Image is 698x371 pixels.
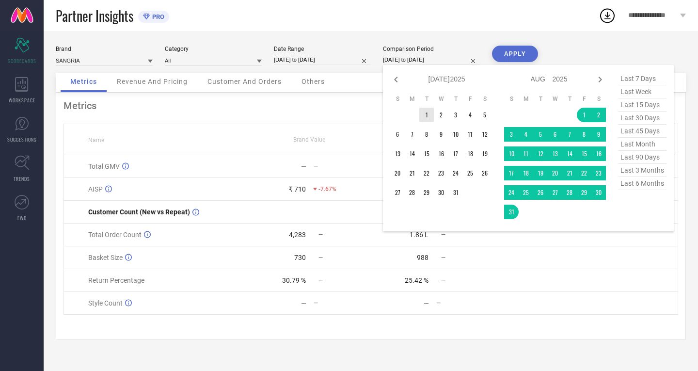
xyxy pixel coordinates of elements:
[282,276,306,284] div: 30.79 %
[477,95,492,103] th: Saturday
[88,276,144,284] span: Return Percentage
[618,177,666,190] span: last 6 months
[618,125,666,138] span: last 45 days
[519,95,533,103] th: Monday
[591,185,606,200] td: Sat Aug 30 2025
[441,231,445,238] span: —
[88,185,103,193] span: AISP
[577,108,591,122] td: Fri Aug 01 2025
[434,185,448,200] td: Wed Jul 30 2025
[383,46,480,52] div: Comparison Period
[577,95,591,103] th: Friday
[441,277,445,284] span: —
[117,78,188,85] span: Revenue And Pricing
[577,127,591,142] td: Fri Aug 08 2025
[405,146,419,161] td: Mon Jul 14 2025
[70,78,97,85] span: Metrics
[417,254,428,261] div: 988
[504,146,519,161] td: Sun Aug 10 2025
[477,146,492,161] td: Sat Jul 19 2025
[318,231,323,238] span: —
[463,146,477,161] td: Fri Jul 18 2025
[448,146,463,161] td: Thu Jul 17 2025
[301,299,306,307] div: —
[618,151,666,164] span: last 90 days
[390,127,405,142] td: Sun Jul 06 2025
[405,95,419,103] th: Monday
[434,146,448,161] td: Wed Jul 16 2025
[165,46,262,52] div: Category
[207,78,282,85] span: Customer And Orders
[504,205,519,219] td: Sun Aug 31 2025
[318,186,336,193] span: -7.67%
[591,108,606,122] td: Sat Aug 02 2025
[463,166,477,180] td: Fri Jul 25 2025
[504,95,519,103] th: Sunday
[504,166,519,180] td: Sun Aug 17 2025
[577,166,591,180] td: Fri Aug 22 2025
[504,185,519,200] td: Sun Aug 24 2025
[618,112,666,125] span: last 30 days
[441,254,445,261] span: —
[562,127,577,142] td: Thu Aug 07 2025
[548,146,562,161] td: Wed Aug 13 2025
[294,254,306,261] div: 730
[390,185,405,200] td: Sun Jul 27 2025
[519,185,533,200] td: Mon Aug 25 2025
[548,95,562,103] th: Wednesday
[492,46,538,62] button: APPLY
[390,166,405,180] td: Sun Jul 20 2025
[288,185,306,193] div: ₹ 710
[591,95,606,103] th: Saturday
[17,214,27,222] span: FWD
[56,6,133,26] span: Partner Insights
[463,95,477,103] th: Friday
[314,300,370,306] div: —
[383,55,480,65] input: Select comparison period
[618,98,666,112] span: last 15 days
[477,166,492,180] td: Sat Jul 26 2025
[448,108,463,122] td: Thu Jul 03 2025
[419,185,434,200] td: Tue Jul 29 2025
[448,127,463,142] td: Thu Jul 10 2025
[88,231,142,239] span: Total Order Count
[419,108,434,122] td: Tue Jul 01 2025
[562,146,577,161] td: Thu Aug 14 2025
[390,146,405,161] td: Sun Jul 13 2025
[477,127,492,142] td: Sat Jul 12 2025
[7,136,37,143] span: SUGGESTIONS
[591,166,606,180] td: Sat Aug 23 2025
[618,164,666,177] span: last 3 months
[56,46,153,52] div: Brand
[599,7,616,24] div: Open download list
[8,57,36,65] span: SCORECARDS
[618,138,666,151] span: last month
[274,46,371,52] div: Date Range
[562,166,577,180] td: Thu Aug 21 2025
[434,108,448,122] td: Wed Jul 02 2025
[424,299,429,307] div: —
[405,166,419,180] td: Mon Jul 21 2025
[88,254,123,261] span: Basket Size
[405,185,419,200] td: Mon Jul 28 2025
[448,95,463,103] th: Thursday
[318,277,323,284] span: —
[293,136,325,143] span: Brand Value
[591,146,606,161] td: Sat Aug 16 2025
[434,166,448,180] td: Wed Jul 23 2025
[88,299,123,307] span: Style Count
[63,100,678,112] div: Metrics
[577,185,591,200] td: Fri Aug 29 2025
[410,231,428,239] div: 1.86 L
[150,13,164,20] span: PRO
[289,231,306,239] div: 4,283
[463,108,477,122] td: Fri Jul 04 2025
[434,127,448,142] td: Wed Jul 09 2025
[477,108,492,122] td: Sat Jul 05 2025
[533,95,548,103] th: Tuesday
[448,166,463,180] td: Thu Jul 24 2025
[9,97,35,104] span: WORKSPACE
[419,166,434,180] td: Tue Jul 22 2025
[562,185,577,200] td: Thu Aug 28 2025
[519,146,533,161] td: Mon Aug 11 2025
